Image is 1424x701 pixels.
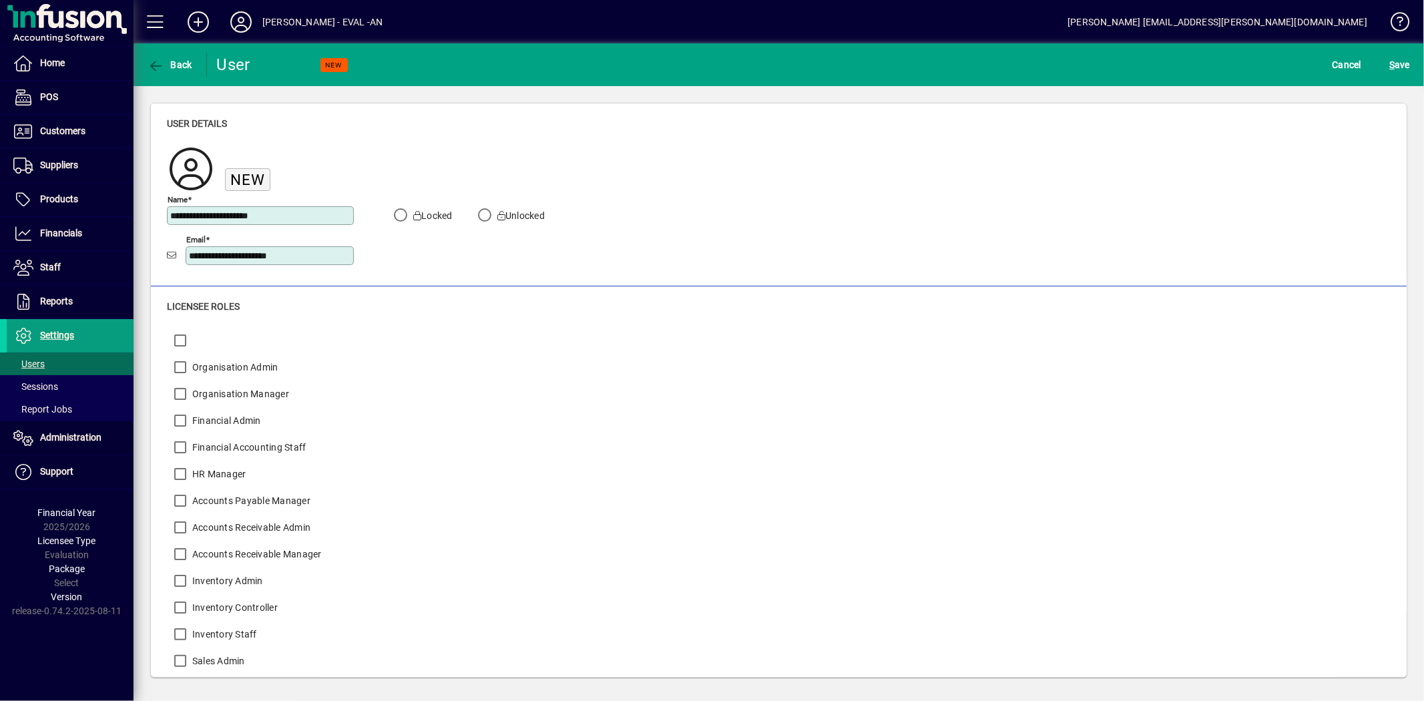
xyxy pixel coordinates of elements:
[134,53,207,77] app-page-header-button: Back
[190,654,245,668] label: Sales Admin
[148,59,192,70] span: Back
[144,53,196,77] button: Back
[190,628,257,641] label: Inventory Staff
[190,387,289,401] label: Organisation Manager
[190,521,310,534] label: Accounts Receivable Admin
[7,421,134,455] a: Administration
[7,149,134,182] a: Suppliers
[40,160,78,170] span: Suppliers
[1389,54,1410,75] span: ave
[40,330,74,340] span: Settings
[217,54,274,75] div: User
[13,359,45,369] span: Users
[40,57,65,68] span: Home
[40,228,82,238] span: Financials
[7,375,134,398] a: Sessions
[190,547,322,561] label: Accounts Receivable Manager
[7,217,134,250] a: Financials
[7,47,134,80] a: Home
[190,414,261,427] label: Financial Admin
[326,61,342,69] span: NEW
[1329,53,1365,77] button: Cancel
[262,11,383,33] div: [PERSON_NAME] - EVAL -AN
[40,296,73,306] span: Reports
[7,251,134,284] a: Staff
[40,126,85,136] span: Customers
[190,574,263,588] label: Inventory Admin
[38,507,96,518] span: Financial Year
[190,441,306,454] label: Financial Accounting Staff
[167,301,240,312] span: Licensee roles
[40,466,73,477] span: Support
[7,285,134,318] a: Reports
[51,592,83,602] span: Version
[40,91,58,102] span: POS
[230,171,265,188] span: New
[495,209,545,222] label: Unlocked
[220,10,262,34] button: Profile
[7,398,134,421] a: Report Jobs
[186,234,206,244] mat-label: Email
[13,381,58,392] span: Sessions
[1067,11,1367,33] div: [PERSON_NAME] [EMAIL_ADDRESS][PERSON_NAME][DOMAIN_NAME]
[7,353,134,375] a: Users
[167,118,227,129] span: User details
[38,535,96,546] span: Licensee Type
[49,563,85,574] span: Package
[190,601,278,614] label: Inventory Controller
[1381,3,1407,46] a: Knowledge Base
[411,209,453,222] label: Locked
[40,194,78,204] span: Products
[190,467,246,481] label: HR Manager
[7,183,134,216] a: Products
[1386,53,1413,77] button: Save
[7,455,134,489] a: Support
[13,404,72,415] span: Report Jobs
[177,10,220,34] button: Add
[7,81,134,114] a: POS
[1333,54,1362,75] span: Cancel
[40,262,61,272] span: Staff
[7,115,134,148] a: Customers
[1389,59,1395,70] span: S
[168,194,188,204] mat-label: Name
[40,432,101,443] span: Administration
[190,361,278,374] label: Organisation Admin
[190,494,310,507] label: Accounts Payable Manager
